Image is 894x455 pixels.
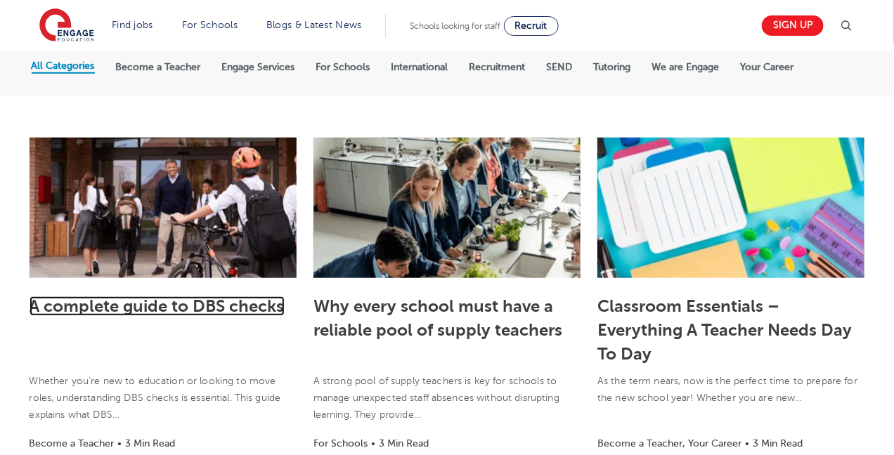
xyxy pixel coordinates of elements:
li: For Schools [313,435,368,451]
a: Blogs & Latest News [266,20,362,30]
a: Find jobs [112,20,153,30]
li: 3 Min Read [753,435,803,451]
li: Become a Teacher, Your Career [597,435,741,451]
label: Your Career [741,61,794,74]
span: Schools looking for staff [410,21,501,31]
a: A complete guide to DBS checks [30,296,285,316]
li: 3 Min Read [126,435,176,451]
label: All Categories [32,60,95,72]
a: Recruit [504,16,559,36]
li: • [368,435,379,451]
li: • [741,435,753,451]
img: Engage Education [39,8,94,44]
label: SEND [547,61,573,74]
p: As the term nears, now is the perfect time to prepare for the new school year! Whether you are new… [597,373,864,407]
p: A strong pool of supply teachers is key for schools to manage unexpected staff absences without d... [313,373,581,423]
li: 3 Min Read [379,435,429,451]
a: Why every school must have a reliable pool of supply teachers [313,296,562,340]
a: Classroom Essentials – Everything A Teacher Needs Day To Day [597,296,852,364]
label: For Schools [316,61,370,74]
label: Become a Teacher [116,61,201,74]
label: Engage Services [222,61,295,74]
label: We are Engage [652,61,720,74]
p: Whether you’re new to education or looking to move roles, understanding DBS checks is essential. ... [30,373,297,423]
span: Recruit [515,20,548,31]
a: Sign up [762,15,824,36]
li: Become a Teacher [30,435,115,451]
a: For Schools [182,20,238,30]
li: • [115,435,126,451]
label: Recruitment [469,61,526,74]
label: International [391,61,448,74]
label: Tutoring [594,61,631,74]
